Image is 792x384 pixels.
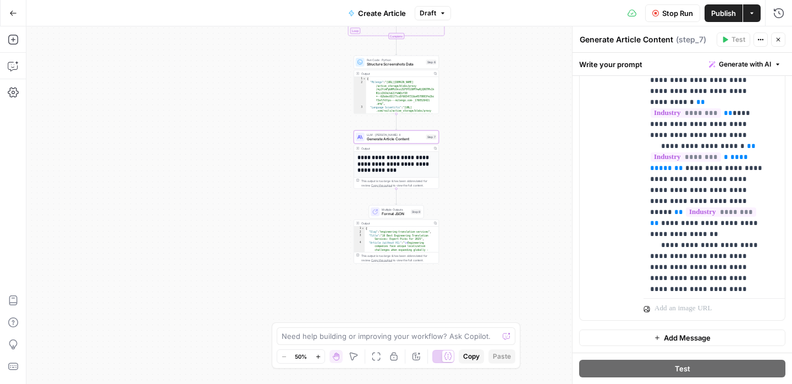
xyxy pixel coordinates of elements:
[676,34,706,45] span: ( step_7 )
[388,33,404,39] div: Complete
[354,106,366,134] div: 3
[395,39,397,55] g: Edge from step_5-iteration-end to step_6
[705,4,743,22] button: Publish
[367,58,424,62] span: Run Code · Python
[361,221,431,226] div: Output
[573,53,792,75] div: Write your prompt
[361,146,431,151] div: Output
[367,62,424,67] span: Structure Screenshots Data
[361,179,437,188] div: This output is too large & has been abbreviated for review. to view the full content.
[711,8,736,19] span: Publish
[395,114,397,130] g: Edge from step_6 to step_7
[354,56,439,114] div: Run Code · PythonStructure Screenshots DataStep 6Output{ "Milengo":"[URL][DOMAIN_NAME] /active_st...
[354,205,439,264] div: Multiple OutputsFormat JSONStep 9Output{ "Slug":"engineering-translation-services", "Title":"10 B...
[488,349,515,364] button: Paste
[354,77,366,81] div: 1
[354,234,365,241] div: 3
[675,363,690,374] span: Test
[371,259,392,262] span: Copy the output
[664,332,711,343] span: Add Message
[463,352,480,361] span: Copy
[395,189,397,205] g: Edge from step_7 to step_9
[371,184,392,187] span: Copy the output
[426,135,437,140] div: Step 7
[295,352,307,361] span: 50%
[361,227,365,231] span: Toggle code folding, rows 1 through 5
[358,8,406,19] span: Create Article
[719,59,771,69] span: Generate with AI
[579,330,785,346] button: Add Message
[354,231,365,234] div: 2
[579,360,785,377] button: Test
[645,4,700,22] button: Stop Run
[367,136,424,142] span: Generate Article Content
[493,352,511,361] span: Paste
[717,32,750,47] button: Test
[361,72,431,76] div: Output
[459,349,484,364] button: Copy
[342,4,413,22] button: Create Article
[705,57,785,72] button: Generate with AI
[354,81,366,106] div: 2
[382,207,409,212] span: Multiple Outputs
[415,6,451,20] button: Draft
[361,254,437,262] div: This output is too large & has been abbreviated for review. to view the full content.
[662,8,693,19] span: Stop Run
[382,211,409,217] span: Format JSON
[354,33,439,39] div: Complete
[732,35,745,45] span: Test
[420,8,436,18] span: Draft
[411,210,421,215] div: Step 9
[354,227,365,231] div: 1
[426,60,437,65] div: Step 6
[367,133,424,137] span: LLM · [PERSON_NAME] 4
[580,34,673,45] textarea: Generate Article Content
[363,77,366,81] span: Toggle code folding, rows 1 through 12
